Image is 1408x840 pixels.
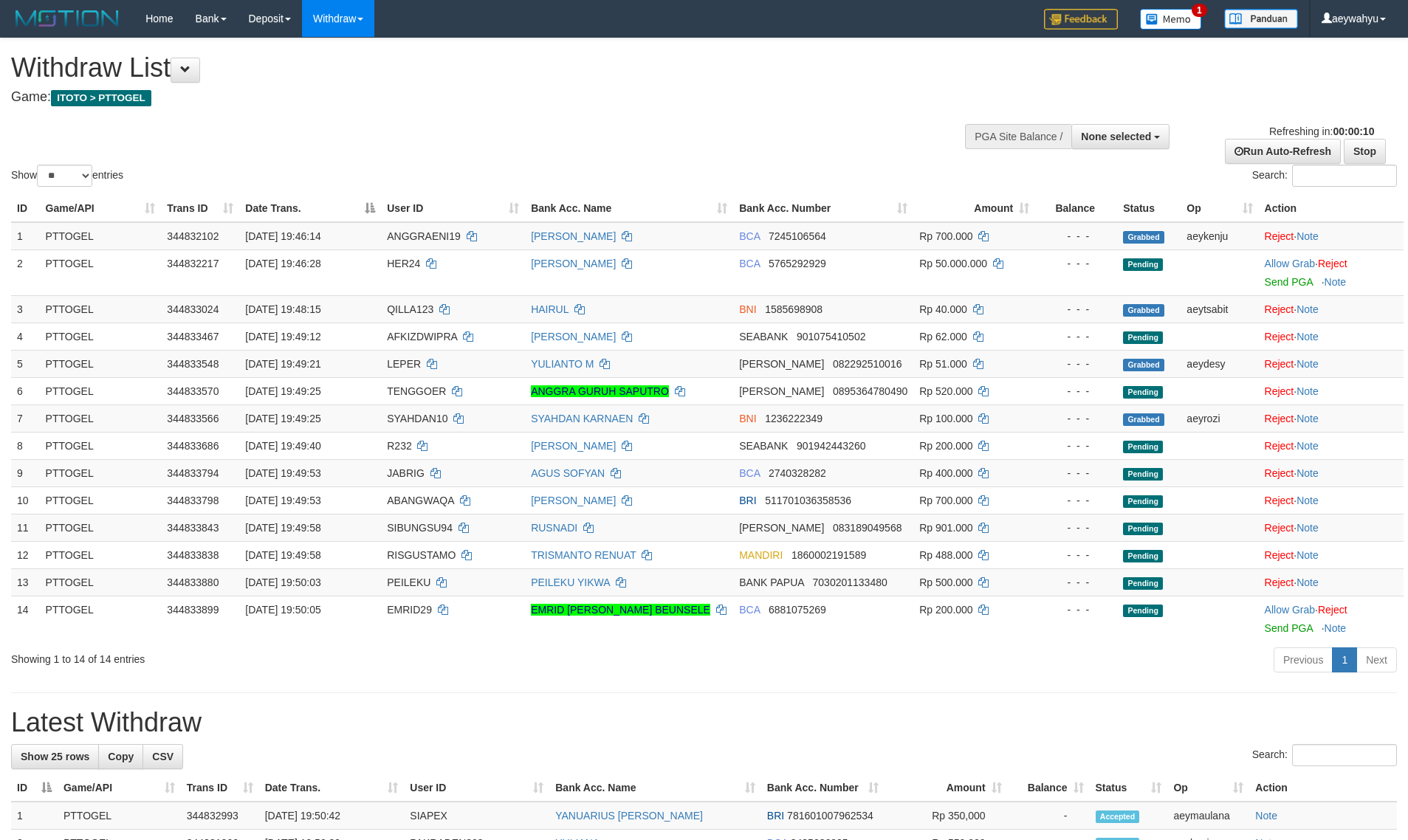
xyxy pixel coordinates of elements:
span: 344833838 [167,549,219,561]
span: Copy 511701036358536 to clipboard [765,495,851,506]
td: 7 [11,404,40,432]
td: PTTOGEL [40,541,162,568]
span: Rp 700.000 [919,495,972,506]
span: 344833566 [167,413,219,424]
span: Copy 781601007962534 to clipboard [787,810,873,822]
th: Amount: activate to sort column ascending [885,774,1008,802]
a: 1 [1332,647,1357,672]
span: Pending [1123,386,1163,399]
a: Run Auto-Refresh [1225,139,1341,164]
span: Pending [1123,258,1163,271]
a: Note [1297,440,1319,452]
span: 344833899 [167,604,219,616]
span: Rp 100.000 [919,413,972,424]
th: Bank Acc. Number: activate to sort column ascending [761,774,885,802]
strong: 00:00:10 [1333,125,1374,137]
span: 344833843 [167,522,219,534]
span: Copy 901075410502 to clipboard [797,331,865,342]
td: PTTOGEL [40,404,162,432]
a: Reject [1265,522,1294,534]
div: - - - [1041,229,1111,244]
div: PGA Site Balance / [965,124,1071,149]
span: Copy 5765292929 to clipboard [769,258,826,269]
span: ANGGRAENI19 [387,230,461,242]
a: Reject [1265,440,1294,452]
span: BCA [739,604,760,616]
td: aeykenju [1181,222,1258,250]
span: [DATE] 19:49:25 [245,385,320,397]
span: RISGUSTAMO [387,549,456,561]
a: ANGGRA GURUH SAPUTRO [531,385,669,397]
span: 344833024 [167,303,219,315]
td: PTTOGEL [40,432,162,459]
a: TRISMANTO RENUAT [531,549,636,561]
span: Pending [1123,495,1163,508]
img: panduan.png [1224,9,1298,29]
span: BANK PAPUA [739,576,804,588]
span: Copy 7245106564 to clipboard [769,230,826,242]
span: Grabbed [1123,413,1164,426]
a: Reject [1265,576,1294,588]
span: [DATE] 19:50:03 [245,576,320,588]
span: Copy 0895364780490 to clipboard [833,385,907,397]
td: 4 [11,323,40,350]
span: Pending [1123,441,1163,453]
span: Rp 488.000 [919,549,972,561]
a: CSV [142,744,183,769]
td: 2 [11,249,40,295]
td: 11 [11,514,40,541]
a: EMRID [PERSON_NAME] BEUNSELE [531,604,710,616]
th: Amount: activate to sort column ascending [913,195,1035,222]
a: Allow Grab [1265,604,1315,616]
a: Send PGA [1265,276,1313,288]
span: PEILEKU [387,576,430,588]
a: Note [1297,303,1319,315]
span: BNI [739,413,756,424]
h1: Latest Withdraw [11,708,1397,737]
a: Reject [1265,495,1294,506]
span: Rp 62.000 [919,331,967,342]
td: · [1259,249,1404,295]
a: Note [1297,495,1319,506]
td: PTTOGEL [40,377,162,404]
div: - - - [1041,438,1111,453]
span: [DATE] 19:49:40 [245,440,320,452]
span: BCA [739,230,760,242]
td: PTTOGEL [40,222,162,250]
th: Game/API: activate to sort column ascending [40,195,162,222]
a: Stop [1344,139,1386,164]
td: 6 [11,377,40,404]
th: Trans ID: activate to sort column ascending [161,195,239,222]
div: - - - [1041,493,1111,508]
span: Copy 082292510016 to clipboard [833,358,902,370]
td: PTTOGEL [40,486,162,514]
span: MANDIRI [739,549,783,561]
a: Reject [1265,549,1294,561]
a: Show 25 rows [11,744,99,769]
span: BCA [739,258,760,269]
a: Note [1255,810,1277,822]
span: Rp 901.000 [919,522,972,534]
a: Copy [98,744,143,769]
th: ID [11,195,40,222]
span: [PERSON_NAME] [739,358,824,370]
td: aeyrozi [1181,404,1258,432]
div: - - - [1041,357,1111,371]
a: [PERSON_NAME] [531,495,616,506]
span: 344833686 [167,440,219,452]
span: Copy 6881075269 to clipboard [769,604,826,616]
span: Refreshing in: [1269,125,1374,137]
div: - - - [1041,520,1111,535]
span: HER24 [387,258,420,269]
span: [DATE] 19:50:05 [245,604,320,616]
th: Date Trans.: activate to sort column ascending [259,774,405,802]
span: Rp 200.000 [919,604,972,616]
td: Rp 350,000 [885,802,1008,830]
a: Note [1325,622,1347,634]
td: · [1259,404,1404,432]
span: [DATE] 19:49:53 [245,495,320,506]
td: aeydesy [1181,350,1258,377]
a: Note [1297,413,1319,424]
img: Feedback.jpg [1044,9,1118,30]
span: Accepted [1096,810,1140,823]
